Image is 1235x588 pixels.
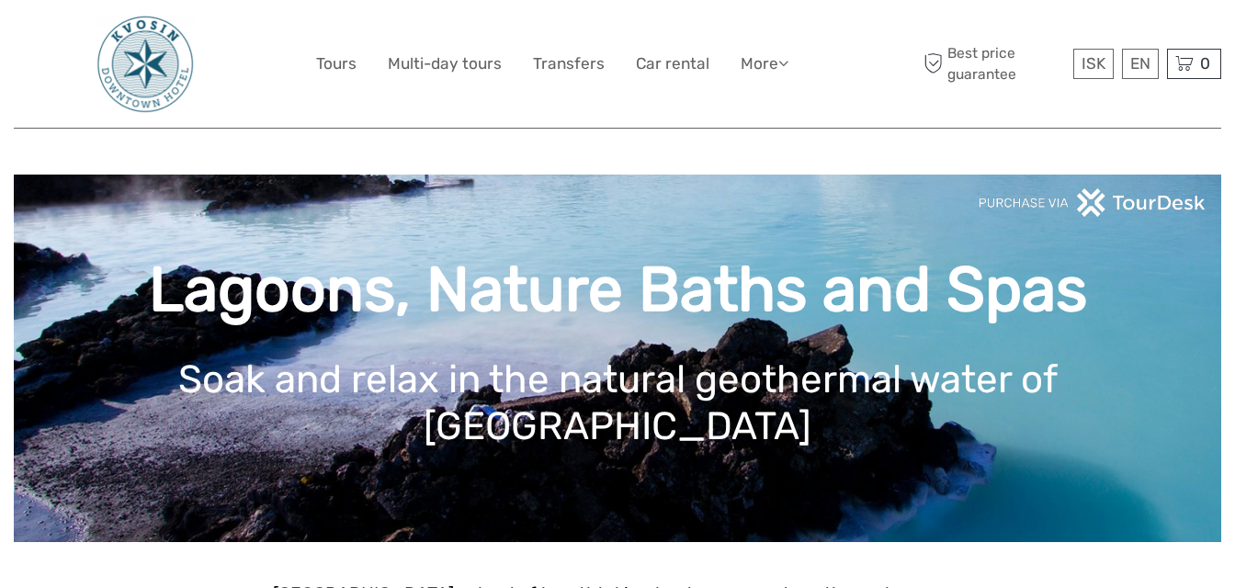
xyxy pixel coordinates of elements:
[1122,49,1159,79] div: EN
[1082,54,1105,73] span: ISK
[636,51,709,77] a: Car rental
[1197,54,1213,73] span: 0
[533,51,605,77] a: Transfers
[741,51,788,77] a: More
[41,253,1194,327] h1: Lagoons, Nature Baths and Spas
[41,356,1194,449] h1: Soak and relax in the natural geothermal water of [GEOGRAPHIC_DATA]
[978,188,1207,217] img: PurchaseViaTourDeskwhite.png
[316,51,357,77] a: Tours
[388,51,502,77] a: Multi-day tours
[96,14,195,114] img: 48-093e29fa-b2a2-476f-8fe8-72743a87ce49_logo_big.jpg
[920,43,1070,84] span: Best price guarantee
